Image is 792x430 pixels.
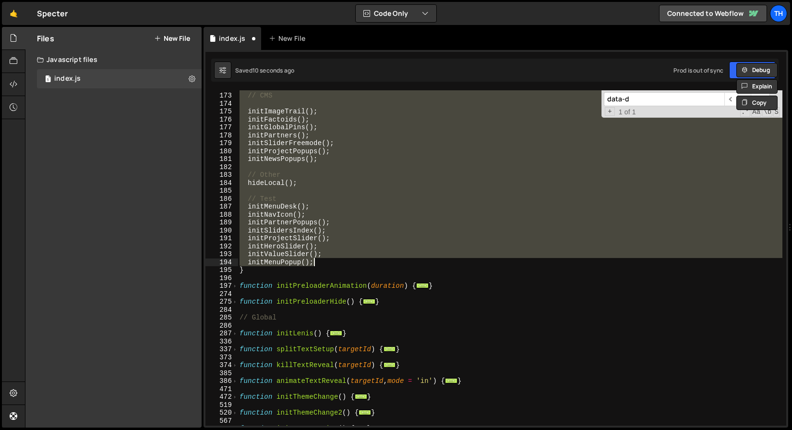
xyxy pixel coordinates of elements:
[205,100,238,108] div: 174
[659,5,767,22] a: Connected to Webflow
[673,66,723,74] div: Prod is out of sync
[736,96,778,110] button: Copy
[205,306,238,314] div: 284
[384,346,396,352] span: ...
[205,203,238,211] div: 187
[205,155,238,163] div: 181
[205,369,238,378] div: 385
[445,378,457,383] span: ...
[205,234,238,243] div: 191
[740,107,750,117] span: RegExp Search
[205,409,238,417] div: 520
[205,132,238,140] div: 178
[355,394,367,399] span: ...
[330,331,343,336] span: ...
[729,61,776,79] button: Save
[219,34,245,43] div: index.js
[205,250,238,258] div: 193
[417,283,429,288] span: ...
[205,195,238,203] div: 186
[205,417,238,425] div: 567
[205,385,238,393] div: 471
[205,243,238,251] div: 192
[205,147,238,156] div: 180
[205,282,238,290] div: 197
[205,322,238,330] div: 286
[205,345,238,354] div: 337
[773,107,780,117] span: Search In Selection
[25,50,202,69] div: Javascript files
[205,290,238,298] div: 274
[205,219,238,227] div: 189
[205,298,238,306] div: 275
[359,410,372,415] span: ...
[154,35,190,42] button: New File
[37,33,54,44] h2: Files
[205,393,238,401] div: 472
[615,108,640,116] span: 1 of 1
[37,69,202,88] div: 16840/46037.js
[205,314,238,322] div: 285
[2,2,25,25] a: 🤙
[205,258,238,267] div: 194
[770,5,787,22] a: Th
[751,107,761,117] span: CaseSensitive Search
[205,108,238,116] div: 175
[205,227,238,235] div: 190
[269,34,309,43] div: New File
[205,377,238,385] div: 386
[45,76,51,84] span: 1
[205,171,238,179] div: 183
[384,362,396,368] span: ...
[205,401,238,409] div: 519
[205,354,238,362] div: 373
[235,66,294,74] div: Saved
[205,274,238,283] div: 196
[205,123,238,132] div: 177
[205,338,238,346] div: 336
[736,79,778,94] button: Explain
[604,92,724,106] input: Search for
[54,74,81,83] div: index.js
[205,179,238,187] div: 184
[37,8,68,19] div: Specter
[605,107,615,116] span: Toggle Replace mode
[205,139,238,147] div: 179
[356,5,436,22] button: Code Only
[205,187,238,195] div: 185
[205,116,238,124] div: 176
[205,266,238,274] div: 195
[724,92,738,106] span: ​
[252,66,294,74] div: 10 seconds ago
[363,299,375,304] span: ...
[736,63,778,77] button: Debug
[205,211,238,219] div: 188
[205,330,238,338] div: 287
[762,107,772,117] span: Whole Word Search
[205,361,238,369] div: 374
[205,163,238,172] div: 182
[205,92,238,100] div: 173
